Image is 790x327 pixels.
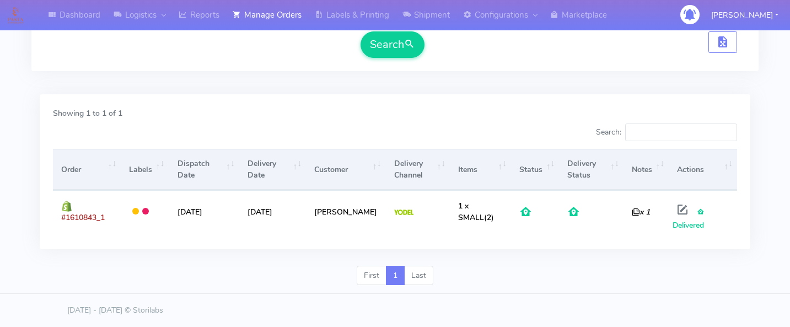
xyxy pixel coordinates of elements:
label: Search: [596,124,737,141]
th: Delivery Date: activate to sort column ascending [239,149,306,190]
span: #1610843_1 [61,212,105,223]
th: Customer: activate to sort column ascending [306,149,385,190]
input: Search: [625,124,737,141]
th: Order: activate to sort column ascending [53,149,121,190]
button: [PERSON_NAME] [703,4,787,26]
td: [DATE] [169,190,239,232]
span: (2) [458,201,494,223]
a: 1 [386,266,405,286]
th: Items: activate to sort column ascending [450,149,511,190]
td: [DATE] [239,190,306,232]
td: [PERSON_NAME] [306,190,385,232]
span: Delivered [673,207,705,230]
img: shopify.png [61,201,72,212]
th: Delivery Channel: activate to sort column ascending [385,149,450,190]
th: Actions: activate to sort column ascending [669,149,737,190]
label: Showing 1 to 1 of 1 [53,108,122,119]
th: Delivery Status: activate to sort column ascending [559,149,624,190]
i: x 1 [632,207,650,217]
th: Dispatch Date: activate to sort column ascending [169,149,239,190]
th: Notes: activate to sort column ascending [624,149,669,190]
th: Status: activate to sort column ascending [511,149,559,190]
th: Labels: activate to sort column ascending [121,149,169,190]
img: Yodel [394,210,413,215]
button: Search [361,31,424,58]
span: 1 x SMALL [458,201,484,223]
